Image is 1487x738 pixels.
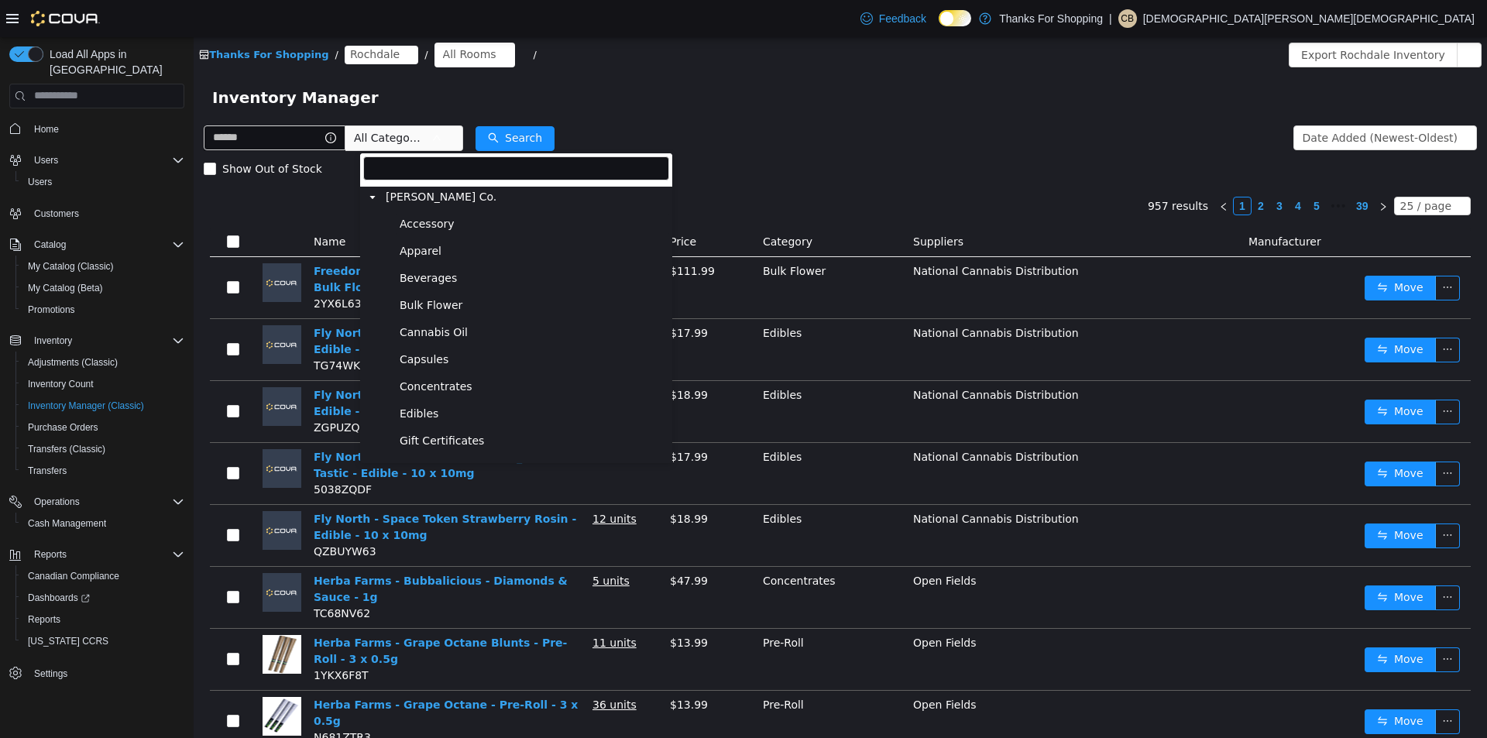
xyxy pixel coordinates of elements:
[120,694,177,706] span: N681ZTR3
[282,89,361,114] button: icon: searchSearch
[202,285,476,306] span: Cannabis Oil
[22,375,100,393] a: Inventory Count
[22,589,184,607] span: Dashboards
[1171,486,1242,511] button: icon: swapMove
[3,330,191,352] button: Inventory
[28,663,184,682] span: Settings
[854,3,932,34] a: Feedback
[22,375,184,393] span: Inventory Count
[1132,160,1157,178] span: •••
[954,160,1015,178] li: 957 results
[15,277,191,299] button: My Catalog (Beta)
[22,125,135,138] span: Show Out of Stock
[120,198,152,211] span: Name
[1180,160,1199,178] li: Next Page
[879,11,926,26] span: Feedback
[15,352,191,373] button: Adjustments (Classic)
[22,418,105,437] a: Purchase Orders
[120,632,175,644] span: 1YKX6F8T
[719,228,885,240] span: National Cannabis Distribution
[5,12,15,22] i: icon: shop
[1241,548,1266,573] button: icon: ellipsis
[28,613,60,626] span: Reports
[563,406,713,468] td: Edibles
[476,198,503,211] span: Price
[399,661,443,674] u: 36 units
[1096,160,1113,177] a: 4
[28,443,105,455] span: Transfers (Classic)
[22,353,124,372] a: Adjustments (Classic)
[1171,300,1242,325] button: icon: swapMove
[120,228,362,256] a: Freedom Cannabis - Super Silver Haze - Bulk Flower - 28g
[28,204,184,223] span: Customers
[563,530,713,592] td: Concentrates
[1241,610,1266,635] button: icon: ellipsis
[15,513,191,534] button: Cash Management
[22,173,58,191] a: Users
[1185,165,1194,174] i: icon: right
[3,234,191,256] button: Catalog
[28,304,75,316] span: Promotions
[1171,424,1242,449] button: icon: swapMove
[120,475,383,504] a: Fly North - Space Token Strawberry Rosin - Edible - 10 x 10mg
[22,589,96,607] a: Dashboards
[15,299,191,321] button: Promotions
[69,660,108,699] img: Herba Farms - Grape Octane - Pre-Roll - 3 x 0.5g hero shot
[22,514,112,533] a: Cash Management
[69,288,108,327] img: Fly North - Space Token Citrus Sizzle - Edible - 10 x 10mg placeholder
[1109,9,1112,28] p: |
[719,290,885,302] span: National Cannabis Distribution
[22,632,115,650] a: [US_STATE] CCRS
[1265,96,1274,107] i: icon: down
[22,418,184,437] span: Purchase Orders
[15,373,191,395] button: Inventory Count
[22,396,150,415] a: Inventory Manager (Classic)
[1241,486,1266,511] button: icon: ellipsis
[34,548,67,561] span: Reports
[69,598,108,637] img: Herba Farms - Grape Octane Blunts - Pre-Roll - 3 x 0.5g hero shot
[476,352,514,364] span: $18.99
[3,661,191,684] button: Settings
[28,331,78,350] button: Inventory
[28,465,67,477] span: Transfers
[22,440,184,458] span: Transfers (Classic)
[15,171,191,193] button: Users
[1114,160,1132,177] a: 5
[999,9,1103,28] p: Thanks For Shopping
[19,48,194,73] span: Inventory Manager
[206,235,263,247] span: Beverages
[1241,424,1266,449] button: icon: ellipsis
[399,599,443,612] u: 11 units
[28,664,74,683] a: Settings
[120,570,177,582] span: TC68NV62
[719,198,770,211] span: Suppliers
[15,395,191,417] button: Inventory Manager (Classic)
[1025,165,1035,174] i: icon: left
[202,177,476,197] span: Accessory
[28,151,184,170] span: Users
[22,353,184,372] span: Adjustments (Classic)
[231,12,234,23] span: /
[34,496,80,508] span: Operations
[69,226,108,265] img: Freedom Cannabis - Super Silver Haze - Bulk Flower - 28g placeholder
[202,204,476,225] span: Apparel
[206,370,245,383] span: Edibles
[22,257,120,276] a: My Catalog (Classic)
[34,335,72,347] span: Inventory
[1132,160,1157,178] li: Next 5 Pages
[1171,610,1242,635] button: icon: swapMove
[28,119,184,139] span: Home
[3,544,191,565] button: Reports
[476,475,514,488] span: $18.99
[1114,160,1132,178] li: 5
[239,96,248,107] i: icon: down
[1171,548,1242,573] button: icon: swapMove
[202,339,476,360] span: Concentrates
[939,10,971,26] input: Dark Mode
[1040,160,1057,177] a: 1
[719,661,782,674] span: Open Fields
[1121,9,1134,28] span: CB
[719,537,782,550] span: Open Fields
[202,366,476,387] span: Edibles
[120,414,374,442] a: Fly North - Space Token [PERSON_NAME]-Tastic - Edible - 10 x 10mg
